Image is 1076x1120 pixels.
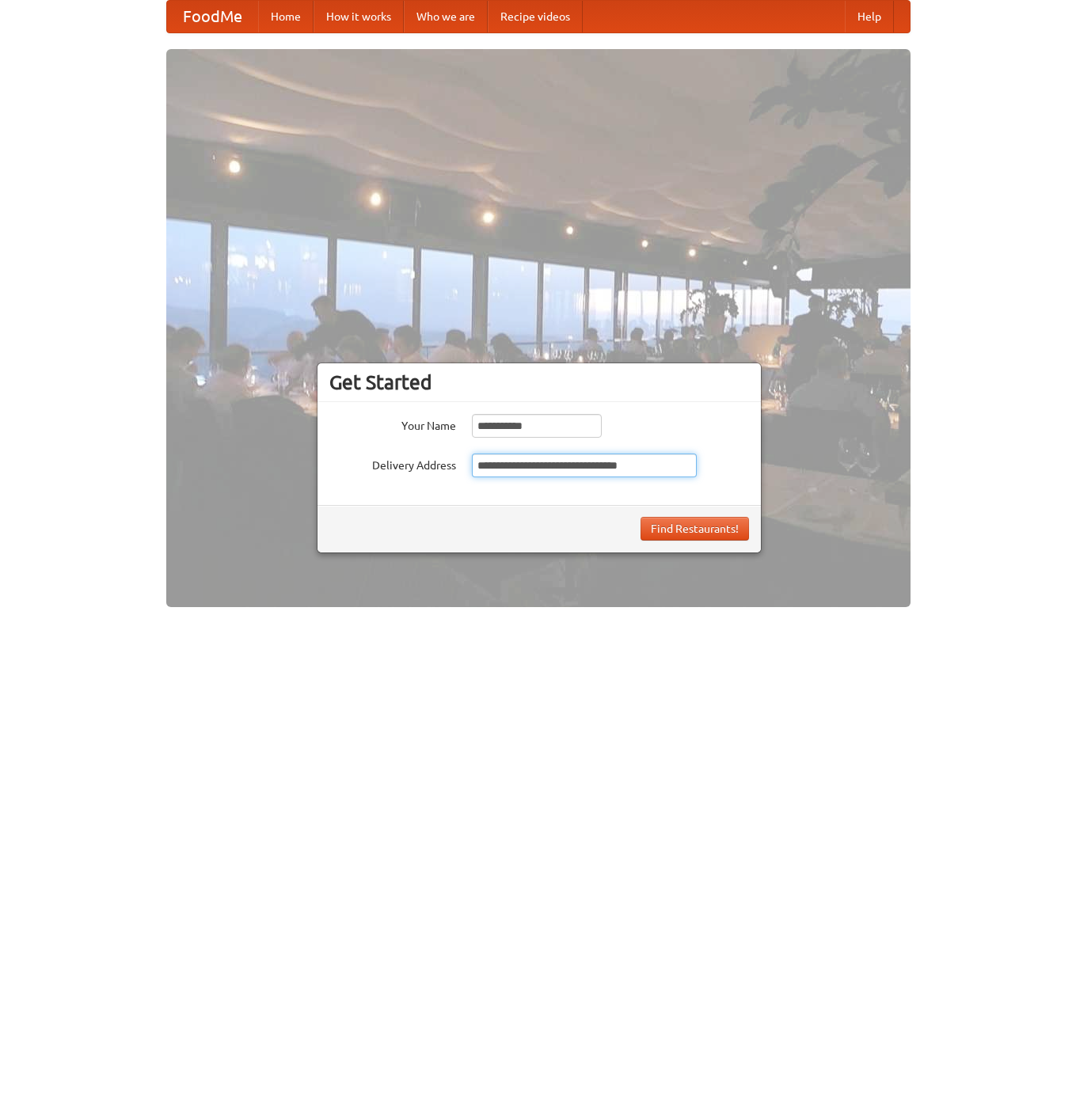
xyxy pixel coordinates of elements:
a: FoodMe [167,1,258,32]
h3: Get Started [329,370,749,394]
a: How it works [314,1,404,32]
label: Your Name [329,414,456,434]
label: Delivery Address [329,454,456,473]
a: Recipe videos [488,1,583,32]
button: Find Restaurants! [641,517,749,541]
a: Home [258,1,314,32]
a: Help [845,1,894,32]
a: Who we are [404,1,488,32]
